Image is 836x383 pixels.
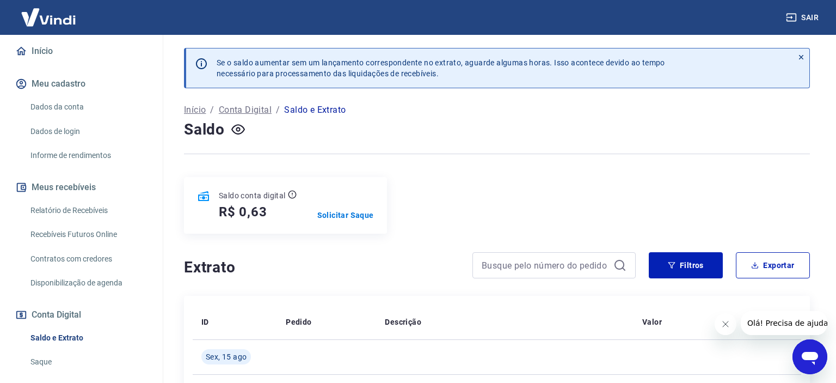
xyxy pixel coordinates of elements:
a: Início [13,39,150,63]
input: Busque pelo número do pedido [482,257,609,273]
p: Saldo e Extrato [284,104,346,117]
iframe: Botão para abrir a janela de mensagens [792,339,827,374]
button: Filtros [649,252,723,278]
a: Recebíveis Futuros Online [26,223,150,246]
a: Início [184,104,206,117]
a: Dados de login [26,120,150,143]
p: / [210,104,214,117]
a: Saque [26,351,150,373]
p: Pedido [286,317,311,327]
span: Sex, 15 ago [206,351,247,362]
p: Se o saldo aumentar sem um lançamento correspondente no extrato, aguarde algumas horas. Isso acon... [217,57,665,79]
button: Exportar [736,252,810,278]
h4: Extrato [184,257,459,278]
button: Meu cadastro [13,72,150,96]
p: ID [201,317,209,327]
p: Descrição [385,317,421,327]
a: Relatório de Recebíveis [26,199,150,222]
button: Conta Digital [13,303,150,327]
h4: Saldo [184,119,225,141]
a: Conta Digital [219,104,272,117]
button: Meus recebíveis [13,175,150,199]
p: / [276,104,280,117]
a: Disponibilização de agenda [26,272,150,294]
h5: R$ 0,63 [219,203,267,221]
p: Saldo conta digital [219,190,286,201]
a: Saldo e Extrato [26,327,150,349]
button: Sair [784,8,823,28]
a: Solicitar Saque [317,210,374,221]
iframe: Mensagem da empresa [741,311,827,335]
a: Informe de rendimentos [26,144,150,167]
a: Contratos com credores [26,248,150,270]
span: Olá! Precisa de ajuda? [7,8,91,16]
img: Vindi [13,1,84,34]
p: Valor [642,317,662,327]
iframe: Fechar mensagem [715,313,736,335]
a: Dados da conta [26,96,150,118]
